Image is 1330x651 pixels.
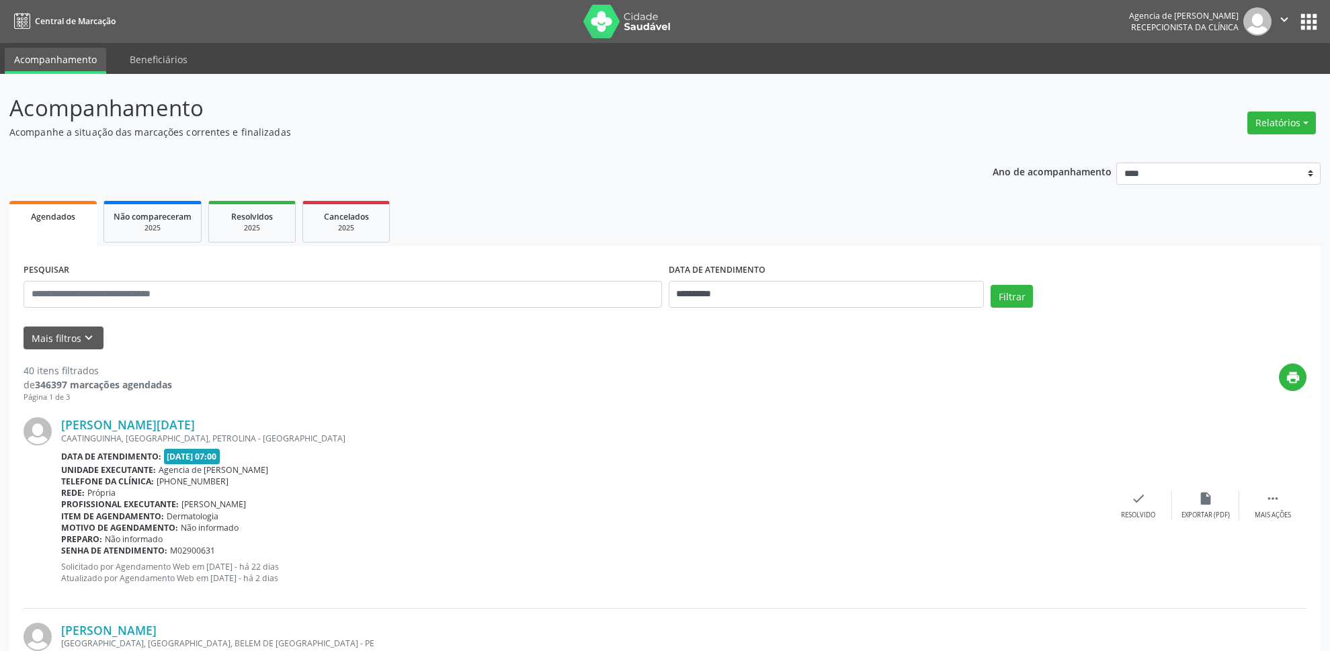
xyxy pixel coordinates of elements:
[35,15,116,27] span: Central de Marcação
[24,327,103,350] button: Mais filtroskeyboard_arrow_down
[61,464,156,476] b: Unidade executante:
[61,498,179,510] b: Profissional executante:
[61,417,195,432] a: [PERSON_NAME][DATE]
[61,561,1105,584] p: Solicitado por Agendamento Web em [DATE] - há 22 dias Atualizado por Agendamento Web em [DATE] - ...
[1198,491,1213,506] i: insert_drive_file
[181,498,246,510] span: [PERSON_NAME]
[1243,7,1272,36] img: img
[61,623,157,638] a: [PERSON_NAME]
[159,464,268,476] span: Agencia de [PERSON_NAME]
[61,522,178,533] b: Motivo de agendamento:
[5,48,106,74] a: Acompanhamento
[170,545,215,556] span: M02900631
[24,392,172,403] div: Página 1 de 3
[61,487,85,498] b: Rede:
[167,511,218,522] span: Dermatologia
[1129,10,1239,21] div: Agencia de [PERSON_NAME]
[9,10,116,32] a: Central de Marcação
[1255,511,1291,520] div: Mais ações
[114,223,192,233] div: 2025
[24,378,172,392] div: de
[181,522,239,533] span: Não informado
[1297,10,1321,34] button: apps
[24,623,52,651] img: img
[313,223,380,233] div: 2025
[61,476,154,487] b: Telefone da clínica:
[61,545,167,556] b: Senha de atendimento:
[164,449,220,464] span: [DATE] 07:00
[120,48,197,71] a: Beneficiários
[324,211,369,222] span: Cancelados
[1247,112,1316,134] button: Relatórios
[61,451,161,462] b: Data de atendimento:
[61,638,1105,649] div: [GEOGRAPHIC_DATA], [GEOGRAPHIC_DATA], BELEM DE [GEOGRAPHIC_DATA] - PE
[1181,511,1230,520] div: Exportar (PDF)
[157,476,228,487] span: [PHONE_NUMBER]
[1286,370,1300,385] i: print
[1277,12,1292,27] i: 
[1131,21,1239,33] span: Recepcionista da clínica
[1121,511,1155,520] div: Resolvido
[24,260,69,281] label: PESQUISAR
[61,533,102,545] b: Preparo:
[31,211,75,222] span: Agendados
[231,211,273,222] span: Resolvidos
[1272,7,1297,36] button: 
[1279,363,1306,391] button: print
[9,125,927,139] p: Acompanhe a situação das marcações correntes e finalizadas
[81,331,96,345] i: keyboard_arrow_down
[991,285,1033,308] button: Filtrar
[87,487,116,498] span: Própria
[61,511,164,522] b: Item de agendamento:
[1131,491,1146,506] i: check
[1265,491,1280,506] i: 
[24,417,52,445] img: img
[105,533,163,545] span: Não informado
[114,211,192,222] span: Não compareceram
[669,260,765,281] label: DATA DE ATENDIMENTO
[993,163,1112,179] p: Ano de acompanhamento
[218,223,286,233] div: 2025
[24,363,172,378] div: 40 itens filtrados
[35,378,172,391] strong: 346397 marcações agendadas
[61,433,1105,444] div: CAATINGUINHA, [GEOGRAPHIC_DATA], PETROLINA - [GEOGRAPHIC_DATA]
[9,91,927,125] p: Acompanhamento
